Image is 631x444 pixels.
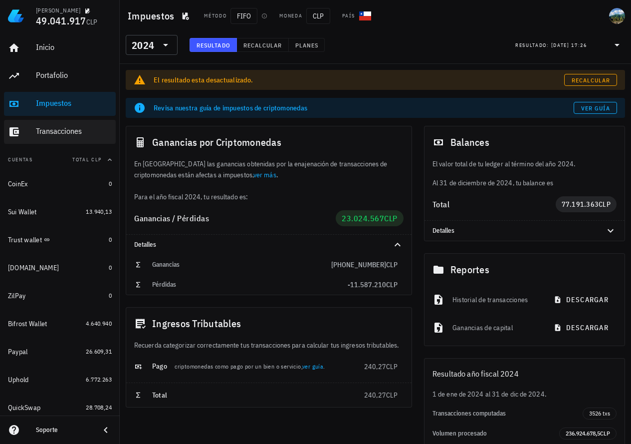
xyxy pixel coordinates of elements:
[364,391,387,400] span: 240,27
[126,235,412,255] div: Detalles
[8,348,28,356] div: Paypal
[8,180,28,188] div: CoinEx
[4,396,116,420] a: QuickSwap 28.708,24
[386,260,398,269] span: CLP
[253,170,276,179] a: ver más
[196,41,230,49] span: Resultado
[86,348,112,355] span: 26.609,31
[4,200,116,224] a: Sui Wallet 13.940,13
[109,236,112,243] span: 0
[86,404,112,411] span: 28.708,24
[348,280,386,289] span: -11.587.210
[36,14,86,27] span: 49.041.917
[295,41,319,49] span: Planes
[509,35,629,54] div: Resultado:[DATE] 17:26
[8,320,47,328] div: Bifrost Wallet
[8,8,24,24] img: LedgiFi
[237,38,289,52] button: Recalcular
[342,12,355,20] div: País
[204,12,226,20] div: Método
[581,104,611,112] span: Ver guía
[36,6,80,14] div: [PERSON_NAME]
[86,320,112,327] span: 4.640.940
[432,410,583,418] div: Transacciones computadas
[302,363,323,370] a: ver guía
[86,376,112,383] span: 6.772.263
[566,430,600,437] span: 236.924.678,5
[424,359,625,389] div: Resultado año fiscal 2024
[359,10,371,22] div: CL-icon
[556,295,609,304] span: descargar
[109,180,112,187] span: 0
[190,38,237,52] button: Resultado
[432,158,617,169] p: El valor total de tu ledger al término del año 2024.
[4,92,116,116] a: Impuestos
[126,126,412,158] div: Ganancias por Criptomonedas
[452,289,540,311] div: Historial de transacciones
[36,70,112,80] div: Portafolio
[36,98,112,108] div: Impuestos
[562,200,599,209] span: 77.191.363
[289,38,325,52] button: Planes
[243,41,282,49] span: Recalcular
[152,281,348,289] div: Pérdidas
[4,340,116,364] a: Paypal 26.609,31
[4,64,116,88] a: Portafolio
[126,35,178,55] div: 2024
[4,368,116,392] a: Uphold 6.772.263
[109,264,112,271] span: 0
[589,408,610,419] span: 3526 txs
[132,40,154,50] div: 2024
[152,261,331,269] div: Ganancias
[424,158,625,188] div: Al 31 de diciembre de 2024, tu balance es
[154,75,564,85] div: El resultado esta desactualizado.
[152,391,167,400] span: Total
[424,389,625,400] div: 1 de ene de 2024 al 31 de dic de 2024.
[279,12,302,20] div: Moneda
[331,260,386,269] span: [PHONE_NUMBER]
[128,8,178,24] h1: Impuestos
[36,126,112,136] div: Transacciones
[342,213,384,223] span: 23.024.567
[175,363,325,370] span: criptomonedas como pago por un bien o servicio, .
[364,362,387,371] span: 240,27
[609,8,625,24] div: avatar
[548,291,617,309] button: descargar
[424,126,625,158] div: Balances
[36,426,92,434] div: Soporte
[432,227,593,235] div: Detalles
[134,241,380,249] div: Detalles
[126,308,412,340] div: Ingresos Tributables
[599,200,611,209] span: CLP
[574,102,617,114] a: Ver guía
[154,103,574,113] div: Revisa nuestra guía de impuestos de criptomonedas
[564,74,617,86] a: Recalcular
[386,362,398,371] span: CLP
[4,120,116,144] a: Transacciones
[8,236,42,244] div: Trust wallet
[109,292,112,299] span: 0
[8,264,59,272] div: [DOMAIN_NAME]
[4,148,116,172] button: CuentasTotal CLP
[4,312,116,336] a: Bifrost Wallet 4.640.940
[4,36,116,60] a: Inicio
[8,292,26,300] div: ZilPay
[432,430,559,438] div: Volumen procesado
[551,40,587,50] div: [DATE] 17:26
[4,228,116,252] a: Trust wallet 0
[548,319,617,337] button: descargar
[8,404,40,412] div: QuickSwap
[126,340,412,351] div: Recuerda categorizar correctamente tus transacciones para calcular tus ingresos tributables.
[8,208,37,216] div: Sui Wallet
[452,317,540,339] div: Ganancias de capital
[152,362,167,371] span: Pago
[86,17,98,26] span: CLP
[72,156,102,163] span: Total CLP
[230,8,257,24] span: FIFO
[86,208,112,215] span: 13.940,13
[424,221,625,241] div: Detalles
[8,376,29,384] div: Uphold
[600,430,610,437] span: CLP
[4,172,116,196] a: CoinEx 0
[126,158,412,202] div: En [GEOGRAPHIC_DATA] las ganancias obtenidas por la enajenación de transacciones de criptomonedas...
